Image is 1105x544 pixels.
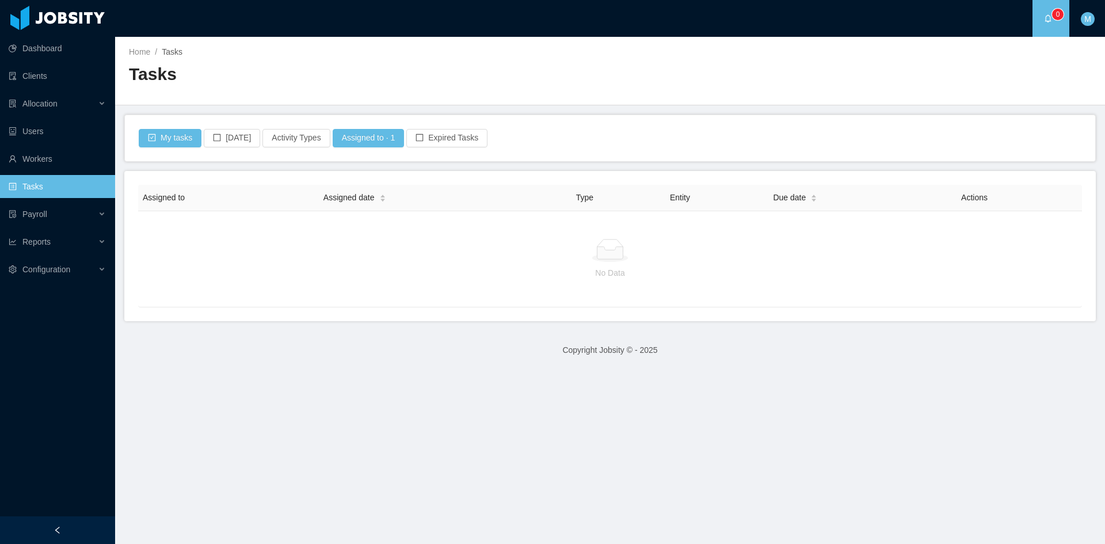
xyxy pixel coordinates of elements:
[810,193,817,201] div: Sort
[9,210,17,218] i: icon: file-protect
[155,47,157,56] span: /
[147,267,1073,279] p: No Data
[811,197,817,201] i: icon: caret-down
[406,129,487,147] button: icon: borderExpired Tasks
[162,47,182,56] span: Tasks
[129,47,150,56] a: Home
[576,193,593,202] span: Type
[670,193,690,202] span: Entity
[961,193,988,202] span: Actions
[9,175,106,198] a: icon: profileTasks
[811,193,817,196] i: icon: caret-up
[379,193,386,201] div: Sort
[773,192,806,204] span: Due date
[9,37,106,60] a: icon: pie-chartDashboard
[1044,14,1052,22] i: icon: bell
[139,129,201,147] button: icon: check-squareMy tasks
[204,129,260,147] button: icon: border[DATE]
[9,265,17,273] i: icon: setting
[22,265,70,274] span: Configuration
[115,330,1105,370] footer: Copyright Jobsity © - 2025
[22,99,58,108] span: Allocation
[323,192,375,204] span: Assigned date
[22,210,47,219] span: Payroll
[9,64,106,88] a: icon: auditClients
[9,100,17,108] i: icon: solution
[9,120,106,143] a: icon: robotUsers
[22,237,51,246] span: Reports
[129,63,610,86] h2: Tasks
[333,129,405,147] button: Assigned to · 1
[262,129,330,147] button: Activity Types
[9,238,17,246] i: icon: line-chart
[143,193,185,202] span: Assigned to
[379,193,386,196] i: icon: caret-up
[1052,9,1064,20] sup: 0
[9,147,106,170] a: icon: userWorkers
[379,197,386,201] i: icon: caret-down
[1084,12,1091,26] span: M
